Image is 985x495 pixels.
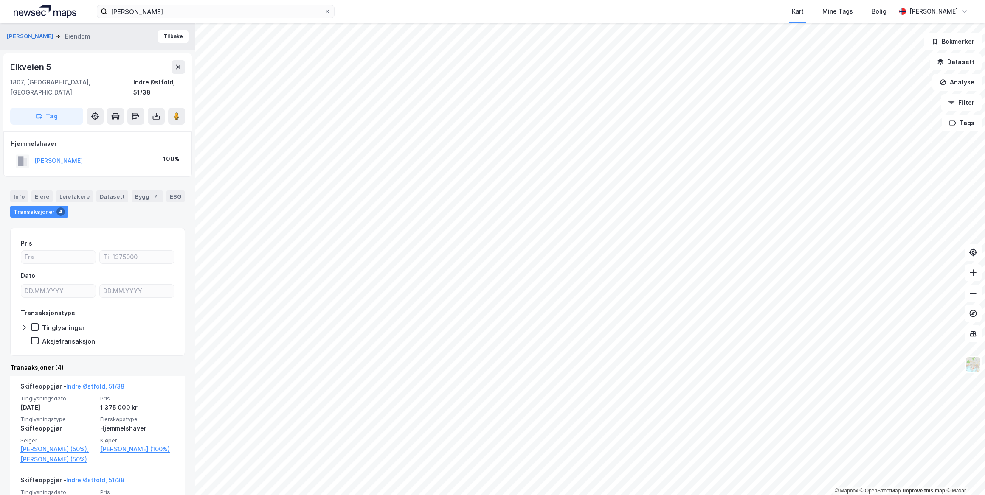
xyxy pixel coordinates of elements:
button: Tag [10,108,83,125]
div: Kart [792,6,804,17]
div: Transaksjoner [10,206,68,218]
span: Selger [20,437,95,444]
button: Tilbake [158,30,189,43]
div: Transaksjoner (4) [10,363,185,373]
span: Kjøper [100,437,175,444]
iframe: Chat Widget [943,454,985,495]
a: [PERSON_NAME] (50%), [20,444,95,454]
a: Mapbox [835,488,858,494]
a: Indre Østfold, 51/38 [66,383,124,390]
div: Indre Østfold, 51/38 [133,77,185,98]
div: ESG [166,190,185,202]
div: Eiere [31,190,53,202]
div: [DATE] [20,403,95,413]
div: 1 375 000 kr [100,403,175,413]
div: Skifteoppgjør - [20,381,124,395]
div: 4 [56,207,65,216]
div: Datasett [96,190,128,202]
input: Søk på adresse, matrikkel, gårdeiere, leietakere eller personer [107,5,324,18]
span: Eierskapstype [100,416,175,423]
div: Leietakere [56,190,93,202]
div: Eiendom [65,31,90,42]
div: 2 [151,192,160,201]
a: OpenStreetMap [860,488,901,494]
div: Skifteoppgjør [20,423,95,433]
div: Pris [21,238,32,249]
a: Indre Østfold, 51/38 [66,476,124,484]
span: Pris [100,395,175,402]
div: Info [10,190,28,202]
div: Bolig [872,6,886,17]
button: Bokmerker [924,33,982,50]
a: [PERSON_NAME] (50%) [20,454,95,464]
button: Filter [941,94,982,111]
a: [PERSON_NAME] (100%) [100,444,175,454]
div: Hjemmelshaver [11,139,185,149]
div: 100% [163,154,180,164]
div: 1807, [GEOGRAPHIC_DATA], [GEOGRAPHIC_DATA] [10,77,133,98]
div: Aksjetransaksjon [42,337,95,345]
div: Tinglysninger [42,324,85,332]
div: Transaksjonstype [21,308,75,318]
button: Analyse [932,74,982,91]
input: DD.MM.YYYY [100,285,174,297]
div: Hjemmelshaver [100,423,175,433]
button: Tags [942,115,982,131]
img: logo.a4113a55bc3d86da70a041830d287a7e.svg [14,5,76,18]
input: DD.MM.YYYY [21,285,96,297]
input: Fra [21,251,96,263]
span: Tinglysningsdato [20,395,95,402]
div: Dato [21,271,35,281]
div: Mine Tags [822,6,853,17]
button: [PERSON_NAME] [7,32,55,41]
button: Datasett [930,53,982,70]
a: Improve this map [903,488,945,494]
input: Til 1375000 [100,251,174,263]
div: Skifteoppgjør - [20,475,124,489]
img: Z [965,356,981,372]
div: [PERSON_NAME] [909,6,958,17]
span: Tinglysningstype [20,416,95,423]
div: Bygg [132,190,163,202]
div: Kontrollprogram for chat [943,454,985,495]
div: Eikveien 5 [10,60,53,74]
